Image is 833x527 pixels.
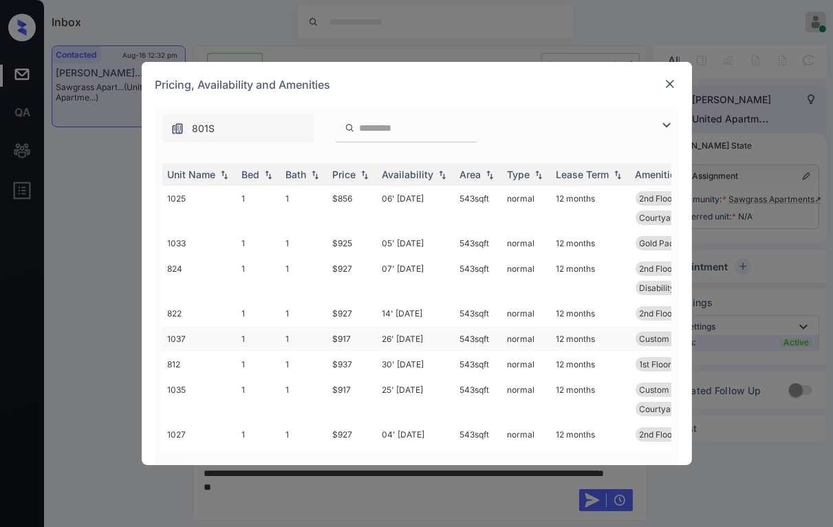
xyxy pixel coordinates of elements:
[377,326,455,352] td: 26' [DATE]
[237,256,281,301] td: 1
[237,230,281,256] td: 1
[377,422,455,447] td: 04' [DATE]
[162,326,237,352] td: 1037
[377,230,455,256] td: 05' [DATE]
[455,422,502,447] td: 543 sqft
[162,352,237,377] td: 812
[237,301,281,326] td: 1
[286,169,307,180] div: Bath
[242,169,260,180] div: Bed
[327,326,377,352] td: $917
[455,377,502,422] td: 543 sqft
[502,326,551,352] td: normal
[162,256,237,301] td: 824
[532,170,545,180] img: sorting
[502,422,551,447] td: normal
[502,230,551,256] td: normal
[377,447,455,473] td: 23' [DATE]
[377,301,455,326] td: 14' [DATE]
[162,230,237,256] td: 1033
[358,170,371,180] img: sorting
[333,169,356,180] div: Price
[162,186,237,230] td: 1025
[281,230,327,256] td: 1
[455,230,502,256] td: 543 sqft
[551,230,630,256] td: 12 months
[281,422,327,447] td: 1
[327,422,377,447] td: $927
[640,334,711,344] span: Custom Cabinetr...
[460,169,482,180] div: Area
[237,352,281,377] td: 1
[308,170,322,180] img: sorting
[327,256,377,301] td: $927
[551,326,630,352] td: 12 months
[327,447,377,473] td: $987
[237,326,281,352] td: 1
[455,326,502,352] td: 543 sqft
[193,121,215,136] span: 801S
[502,256,551,301] td: normal
[162,301,237,326] td: 822
[663,77,677,91] img: close
[281,186,327,230] td: 1
[551,301,630,326] td: 12 months
[502,301,551,326] td: normal
[640,263,676,274] span: 2nd Floor
[640,213,700,223] span: Courtyard view
[502,186,551,230] td: normal
[171,122,184,136] img: icon-zuma
[551,447,630,473] td: 12 months
[640,429,676,440] span: 2nd Floor
[327,377,377,422] td: $917
[551,422,630,447] td: 12 months
[640,404,700,414] span: Courtyard view
[162,422,237,447] td: 1027
[640,385,711,395] span: Custom Cabinetr...
[377,352,455,377] td: 30' [DATE]
[508,169,530,180] div: Type
[162,447,237,473] td: 412
[217,170,231,180] img: sorting
[551,377,630,422] td: 12 months
[502,377,551,422] td: normal
[281,301,327,326] td: 1
[237,422,281,447] td: 1
[640,193,676,204] span: 2nd Floor
[377,256,455,301] td: 07' [DATE]
[455,447,502,473] td: 625 sqft
[636,169,682,180] div: Amenities
[327,352,377,377] td: $937
[640,359,672,369] span: 1st Floor
[237,377,281,422] td: 1
[455,256,502,301] td: 543 sqft
[281,377,327,422] td: 1
[327,230,377,256] td: $925
[502,447,551,473] td: normal
[327,301,377,326] td: $927
[551,256,630,301] td: 12 months
[551,352,630,377] td: 12 months
[455,352,502,377] td: 543 sqft
[551,186,630,230] td: 12 months
[455,186,502,230] td: 543 sqft
[281,256,327,301] td: 1
[237,447,281,473] td: 1
[455,301,502,326] td: 543 sqft
[556,169,609,180] div: Lease Term
[658,117,675,133] img: icon-zuma
[168,169,216,180] div: Unit Name
[281,447,327,473] td: 1
[281,326,327,352] td: 1
[162,377,237,422] td: 1035
[142,62,692,107] div: Pricing, Availability and Amenities
[640,238,694,248] span: Gold Package
[435,170,449,180] img: sorting
[502,352,551,377] td: normal
[483,170,497,180] img: sorting
[261,170,275,180] img: sorting
[640,308,676,319] span: 2nd Floor
[611,170,625,180] img: sorting
[345,122,355,134] img: icon-zuma
[377,377,455,422] td: 25' [DATE]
